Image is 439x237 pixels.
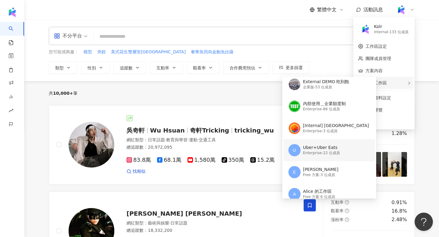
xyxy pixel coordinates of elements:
[303,194,335,200] div: Free 方案 - 6 位成員
[391,130,407,137] div: 1.28%
[286,65,303,70] span: 更多篩選
[303,123,369,129] div: [Internal] [GEOGRAPHIC_DATA]
[127,220,296,226] div: 網紅類型 ：
[363,7,383,12] span: 活動訊息
[49,49,79,55] span: 您可能感興趣：
[157,157,181,163] span: 68.1萬
[49,105,415,184] a: KOL Avatar吳奇軒Wu Hsuan奇軒Trickingtricking_wu網紅類型：日常話題·教育與學習·運動·交通工具總追蹤數：20,972,09583.8萬68.1萬1,580萬3...
[49,91,77,96] div: 共 筆
[53,91,73,96] span: 10,000+
[55,65,64,70] span: 類型
[222,157,244,163] span: 350萬
[81,62,110,74] button: 性別
[395,4,407,16] img: Kolr%20app%20icon%20%281%29.png
[303,107,346,112] div: Enterprise - 86 位成員
[250,157,275,163] span: 15.2萬
[133,168,145,175] span: 找相似
[156,65,169,70] span: 互動率
[331,208,344,213] span: 觀看率
[191,49,234,55] button: 奢華加貝烏金鮑魚比薩
[293,191,296,197] span: A
[230,65,255,70] span: 合作費用預估
[69,122,114,168] img: KOL Avatar
[382,152,407,177] img: post-image
[9,22,21,46] a: search
[9,104,13,118] span: rise
[54,31,82,41] div: 不分平台
[374,30,409,35] div: Internal - 133 位成員
[198,137,199,142] span: ·
[7,7,17,17] img: logo icon
[366,95,391,100] a: 個人資料設定
[165,137,166,142] span: ·
[127,228,296,234] div: 總追蹤數 ： 18,332,200
[303,79,349,85] div: External DEMO 吃到飽
[49,62,77,74] button: 類型
[303,85,349,90] div: 企業版 - 53 位成員
[366,56,391,61] a: 團隊成員管理
[127,144,296,150] div: 總追蹤數 ： 20,972,095
[331,200,344,205] span: 互動率
[345,218,349,222] span: question-circle
[303,101,346,107] div: 內部使用＿企業額度制
[289,101,300,112] img: unnamed.png
[169,221,170,225] span: ·
[273,62,309,74] button: 更多篩選
[54,33,60,39] span: appstore
[345,200,349,204] span: question-circle
[166,137,187,142] span: 教育與學習
[360,23,371,35] img: Kolr%20app%20icon%20%281%29.png
[415,213,433,231] iframe: Help Scout Beacon - Open
[127,210,242,217] span: [PERSON_NAME] [PERSON_NAME]
[407,81,411,85] span: right
[148,137,165,142] span: 日常話題
[303,150,340,156] div: Enterprise - 22 位成員
[317,6,337,13] span: 繁體中文
[223,62,269,74] button: 合作費用預估
[127,157,151,163] span: 83.8萬
[190,127,229,134] span: 奇軒Tricking
[366,68,383,73] a: 方案內容
[374,24,409,30] div: Kolr
[113,62,146,74] button: 追蹤數
[391,199,407,206] div: 0.91%
[293,147,296,154] span: U
[234,127,274,134] span: tricking_wu
[366,44,387,49] a: 工作區設定
[170,221,187,225] span: 日常話題
[187,62,220,74] button: 觀看率
[303,129,369,134] div: Enterprise - 3 位成員
[289,122,300,134] img: images.jpeg
[150,62,183,74] button: 互動率
[148,221,169,225] span: 藝術與娛樂
[193,65,206,70] span: 觀看率
[97,49,106,55] button: 夾鉗
[391,216,407,223] div: 2.48%
[189,137,198,142] span: 運動
[187,137,189,142] span: ·
[127,127,145,134] span: 吳奇軒
[83,49,92,55] button: 模型
[111,49,186,55] button: 美式花生雙層安[GEOGRAPHIC_DATA]
[345,209,349,213] span: question-circle
[303,172,338,178] div: Free 方案 - 3 位成員
[303,145,340,151] div: Uber+Uber Eats
[127,168,145,175] a: 找相似
[199,137,216,142] span: 交通工具
[120,65,133,70] span: 追蹤數
[366,107,410,113] span: 網站導覽
[187,157,216,163] span: 1,580萬
[293,169,296,175] span: E
[87,65,96,70] span: 性別
[331,217,344,222] span: 漲粉率
[127,137,296,143] div: 網紅類型 ：
[150,127,185,134] span: Wu Hsuan
[303,167,338,173] div: [PERSON_NAME]
[191,49,234,55] span: 奢華加貝烏金鮑魚比薩
[289,79,300,90] img: Screen%20Shot%202021-07-26%20at%202.59.10%20PM%20copy.png
[303,189,335,195] div: Alice 的工作區
[391,208,407,214] div: 16.8%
